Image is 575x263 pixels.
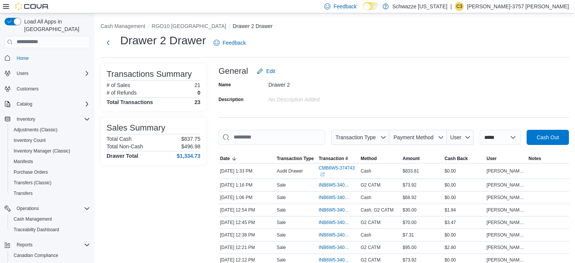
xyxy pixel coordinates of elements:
span: [PERSON_NAME]-1281 [PERSON_NAME] [487,257,525,263]
button: Transaction Type [331,130,389,145]
div: Christopher-3757 Gonzalez [455,2,464,11]
button: Operations [2,203,93,214]
p: Sale [277,195,286,201]
span: Feedback [333,3,356,10]
a: Transfers [11,189,36,198]
span: Load All Apps in [GEOGRAPHIC_DATA] [21,18,90,33]
p: Schwazze [US_STATE] [392,2,448,11]
div: $0.00 [443,230,485,240]
span: Purchase Orders [14,169,48,175]
span: Adjustments (Classic) [14,127,57,133]
p: Sale [277,244,286,251]
h4: Drawer Total [107,153,138,159]
span: Transaction Type [335,134,376,140]
a: Canadian Compliance [11,251,61,260]
a: Feedback [211,35,249,50]
span: INB6W5-3408970 [319,257,350,263]
span: Reports [14,240,90,249]
span: [PERSON_NAME]-1281 [PERSON_NAME] [487,219,525,226]
h4: Total Transactions [107,99,153,105]
span: $70.00 [403,219,417,226]
span: INB6W5-3409305 [319,182,350,188]
div: [DATE] 12:21 PM [219,243,275,252]
span: G2 CATM [361,244,380,251]
span: INB6W5-3409024 [319,244,350,251]
span: Transfers (Classic) [11,178,90,187]
label: Description [219,96,243,103]
span: G2 CATM [361,257,380,263]
h1: Drawer 2 Drawer [120,33,206,48]
div: [DATE] 1:06 PM [219,193,275,202]
span: $73.92 [403,182,417,188]
button: Inventory [14,115,38,124]
span: Transfers (Classic) [14,180,51,186]
span: Manifests [11,157,90,166]
img: Cova [15,3,49,10]
button: Catalog [14,100,35,109]
span: Cash Management [11,215,90,224]
p: Sale [277,232,286,238]
button: Reports [14,240,36,249]
p: Sale [277,257,286,263]
a: Transfers (Classic) [11,178,54,187]
span: $73.92 [403,257,417,263]
button: Manifests [8,156,93,167]
div: [DATE] 12:38 PM [219,230,275,240]
button: Next [101,35,116,50]
span: Payment Method [394,134,434,140]
button: Edit [254,64,278,79]
span: Cash [361,168,371,174]
p: 0 [197,90,200,96]
button: Drawer 2 Drawer [232,23,273,29]
span: Traceabilty Dashboard [11,225,90,234]
div: [DATE] 12:45 PM [219,218,275,227]
span: Manifests [14,159,33,165]
span: Operations [14,204,90,213]
span: $30.00 [403,207,417,213]
button: Payment Method [389,130,447,145]
div: No Description added [268,93,370,103]
button: INB6W5-3409024 [319,243,358,252]
span: Operations [17,205,39,212]
button: Transfers (Classic) [8,177,93,188]
span: Inventory Count [11,136,90,145]
span: Cash Out [536,134,559,141]
p: $496.98 [181,143,200,149]
span: C3 [456,2,462,11]
span: Inventory Manager (Classic) [14,148,70,154]
div: [DATE] 1:16 PM [219,181,275,190]
button: Inventory Manager (Classic) [8,146,93,156]
p: Sale [277,219,286,226]
span: [PERSON_NAME]-1281 [PERSON_NAME] [487,244,525,251]
span: Inventory [14,115,90,124]
button: Transfers [8,188,93,199]
button: Users [2,68,93,79]
span: Customers [17,86,39,92]
span: $68.92 [403,195,417,201]
span: Transaction # [319,156,348,162]
span: [PERSON_NAME]-1281 [PERSON_NAME] [487,207,525,213]
span: Method [361,156,377,162]
div: $0.00 [443,193,485,202]
a: Manifests [11,157,36,166]
h3: General [219,67,248,76]
button: User [485,154,527,163]
span: Transfers [14,190,33,196]
a: Purchase Orders [11,168,51,177]
button: Cash Management [101,23,145,29]
button: Inventory Count [8,135,93,146]
button: Date [219,154,275,163]
span: INB6W5-3409256 [319,195,350,201]
button: Notes [527,154,569,163]
div: $3.47 [443,218,485,227]
span: INB6W5-3409112 [319,232,350,238]
span: Canadian Compliance [11,251,90,260]
button: Users [14,69,31,78]
span: Transaction Type [277,156,314,162]
button: Transaction # [317,154,359,163]
a: Inventory Count [11,136,49,145]
p: | [450,2,452,11]
a: Inventory Manager (Classic) [11,146,73,156]
span: Users [14,69,90,78]
h3: Transactions Summary [107,70,192,79]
